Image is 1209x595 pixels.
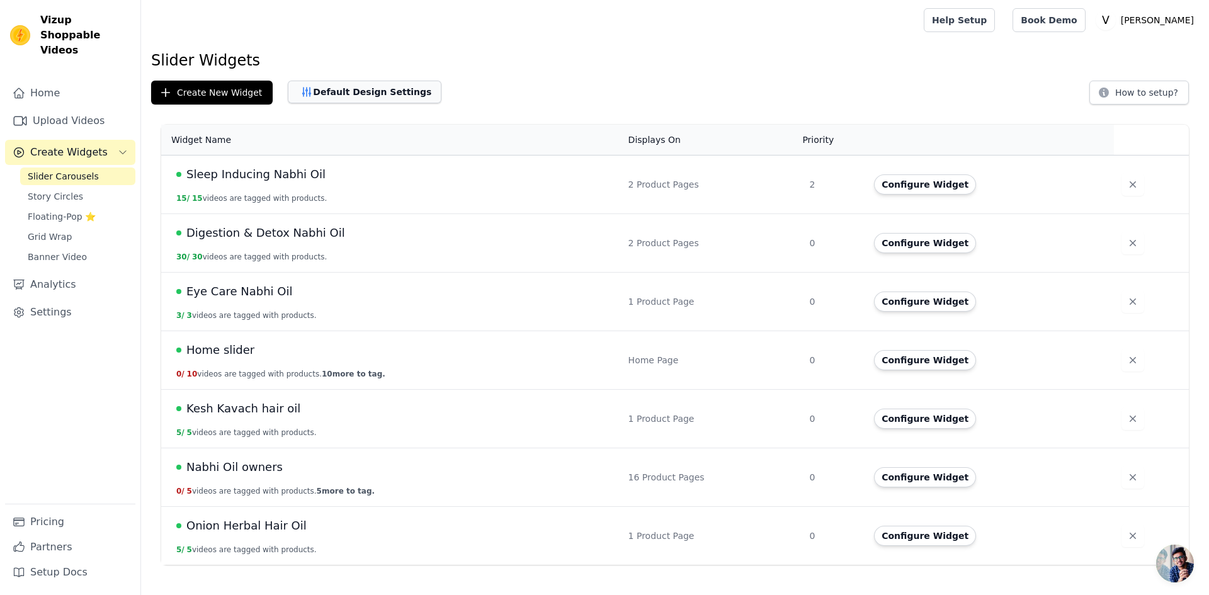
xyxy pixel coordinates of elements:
[20,188,135,205] a: Story Circles
[151,81,273,105] button: Create New Widget
[176,370,184,378] span: 0 /
[1102,14,1110,26] text: V
[802,156,866,214] td: 2
[176,428,184,437] span: 5 /
[1013,8,1085,32] a: Book Demo
[20,167,135,185] a: Slider Carousels
[20,208,135,225] a: Floating-Pop ⭐
[176,172,181,177] span: Live Published
[186,224,345,242] span: Digestion & Detox Nabhi Oil
[176,428,317,438] button: 5/ 5videos are tagged with products.
[1121,466,1144,489] button: Delete widget
[1121,232,1144,254] button: Delete widget
[628,530,795,542] div: 1 Product Page
[1089,89,1189,101] a: How to setup?
[5,81,135,106] a: Home
[874,409,976,429] button: Configure Widget
[802,214,866,273] td: 0
[5,108,135,133] a: Upload Videos
[5,560,135,585] a: Setup Docs
[1121,407,1144,430] button: Delete widget
[628,295,795,308] div: 1 Product Page
[187,545,192,554] span: 5
[802,331,866,390] td: 0
[628,412,795,425] div: 1 Product Page
[288,81,441,103] button: Default Design Settings
[10,25,30,45] img: Vizup
[874,233,976,253] button: Configure Widget
[802,448,866,507] td: 0
[1121,524,1144,547] button: Delete widget
[20,248,135,266] a: Banner Video
[176,406,181,411] span: Live Published
[186,458,283,476] span: Nabhi Oil owners
[176,193,327,203] button: 15/ 15videos are tagged with products.
[802,507,866,565] td: 0
[621,125,802,156] th: Displays On
[924,8,995,32] a: Help Setup
[5,535,135,560] a: Partners
[151,50,1199,71] h1: Slider Widgets
[186,166,326,183] span: Sleep Inducing Nabhi Oil
[5,140,135,165] button: Create Widgets
[176,487,184,496] span: 0 /
[874,526,976,546] button: Configure Widget
[187,311,192,320] span: 3
[192,252,203,261] span: 30
[874,292,976,312] button: Configure Widget
[874,350,976,370] button: Configure Widget
[187,487,192,496] span: 5
[176,486,375,496] button: 0/ 5videos are tagged with products.5more to tag.
[186,400,300,417] span: Kesh Kavach hair oil
[628,237,795,249] div: 2 Product Pages
[1121,290,1144,313] button: Delete widget
[5,509,135,535] a: Pricing
[322,370,385,378] span: 10 more to tag.
[628,178,795,191] div: 2 Product Pages
[802,273,866,331] td: 0
[28,190,83,203] span: Story Circles
[1089,81,1189,105] button: How to setup?
[874,467,976,487] button: Configure Widget
[176,348,181,353] span: Live Published
[28,170,99,183] span: Slider Carousels
[20,228,135,246] a: Grid Wrap
[192,194,203,203] span: 15
[40,13,130,58] span: Vizup Shoppable Videos
[628,471,795,484] div: 16 Product Pages
[176,310,317,320] button: 3/ 3videos are tagged with products.
[28,210,96,223] span: Floating-Pop ⭐
[176,523,181,528] span: Live Published
[186,283,292,300] span: Eye Care Nabhi Oil
[176,545,317,555] button: 5/ 5videos are tagged with products.
[874,174,976,195] button: Configure Widget
[1096,9,1199,31] button: V [PERSON_NAME]
[176,230,181,235] span: Live Published
[317,487,375,496] span: 5 more to tag.
[1156,545,1194,582] a: Open chat
[176,465,181,470] span: Live Published
[5,272,135,297] a: Analytics
[5,300,135,325] a: Settings
[1121,173,1144,196] button: Delete widget
[802,125,866,156] th: Priority
[28,251,87,263] span: Banner Video
[161,125,621,156] th: Widget Name
[1116,9,1199,31] p: [PERSON_NAME]
[28,230,72,243] span: Grid Wrap
[30,145,108,160] span: Create Widgets
[176,369,385,379] button: 0/ 10videos are tagged with products.10more to tag.
[187,370,198,378] span: 10
[176,545,184,554] span: 5 /
[187,428,192,437] span: 5
[186,517,307,535] span: Onion Herbal Hair Oil
[176,311,184,320] span: 3 /
[186,341,254,359] span: Home slider
[176,289,181,294] span: Live Published
[802,390,866,448] td: 0
[176,252,190,261] span: 30 /
[176,252,327,262] button: 30/ 30videos are tagged with products.
[1121,349,1144,371] button: Delete widget
[176,194,190,203] span: 15 /
[628,354,795,366] div: Home Page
